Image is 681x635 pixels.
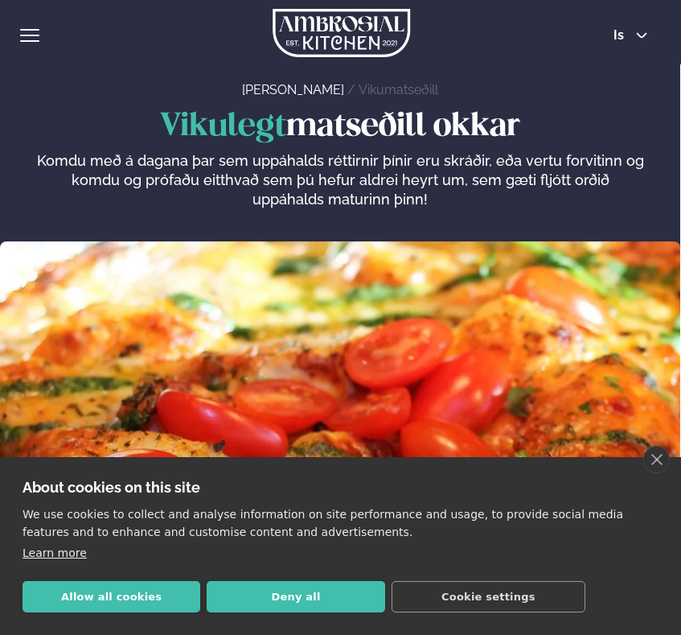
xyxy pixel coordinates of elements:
span: / [347,82,359,97]
p: We use cookies to collect and analyse information on site performance and usage, to provide socia... [23,505,658,541]
span: Vikulegt [160,112,286,142]
button: Deny all [207,581,384,612]
span: is [613,29,629,42]
a: Learn more [23,546,87,559]
button: Cookie settings [392,581,585,612]
strong: About cookies on this site [23,479,200,496]
a: Vikumatseðill [359,82,438,97]
a: [PERSON_NAME] [242,82,344,97]
h1: matseðill okkar [32,109,648,145]
button: Allow all cookies [23,581,200,612]
button: hamburger [20,26,39,45]
img: logo [273,9,410,57]
button: is [601,29,661,42]
p: Komdu með á dagana þar sem uppáhalds réttirnir þínir eru skráðir, eða vertu forvitinn og komdu og... [36,151,644,209]
a: close [643,446,670,473]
